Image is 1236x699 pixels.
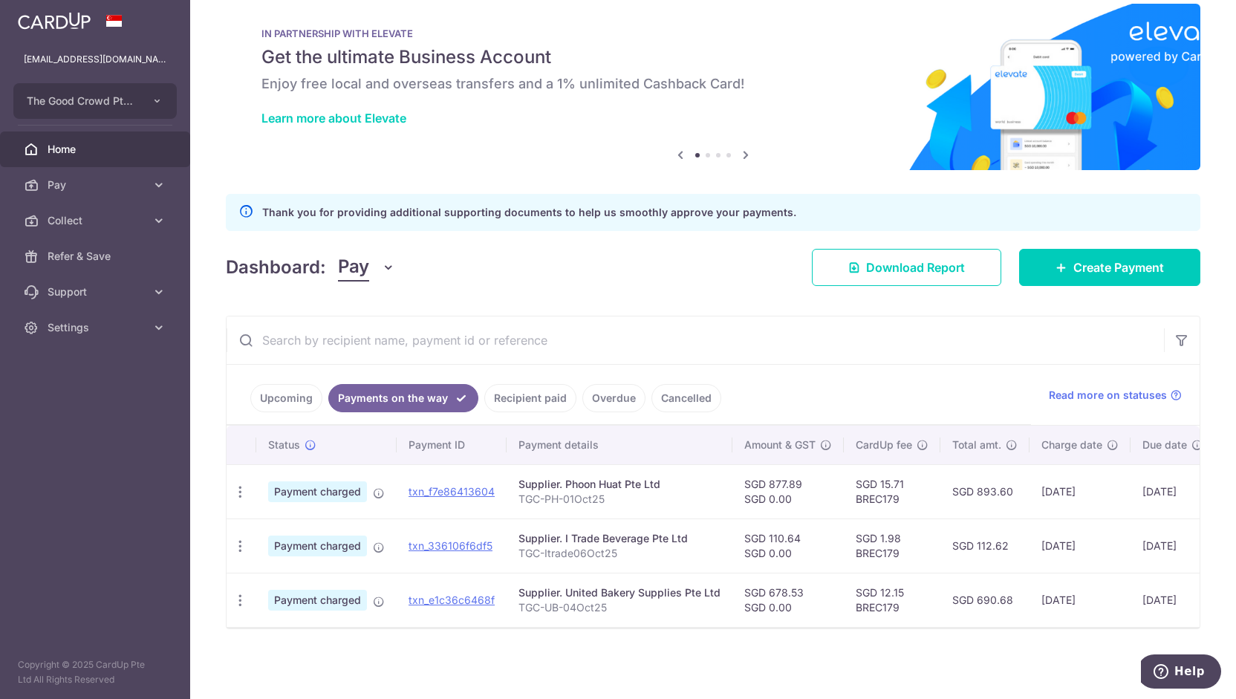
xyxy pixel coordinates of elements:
[1131,464,1215,518] td: [DATE]
[409,485,495,498] a: txn_f7e86413604
[1041,438,1102,452] span: Charge date
[732,573,844,627] td: SGD 678.53 SGD 0.00
[261,27,1165,39] p: IN PARTNERSHIP WITH ELEVATE
[226,4,1200,170] img: Renovation banner
[226,254,326,281] h4: Dashboard:
[48,285,146,299] span: Support
[338,253,369,282] span: Pay
[409,539,492,552] a: txn_336106f6df5
[268,536,367,556] span: Payment charged
[1049,388,1167,403] span: Read more on statuses
[1142,438,1187,452] span: Due date
[250,384,322,412] a: Upcoming
[338,253,395,282] button: Pay
[866,259,965,276] span: Download Report
[48,142,146,157] span: Home
[744,438,816,452] span: Amount & GST
[268,481,367,502] span: Payment charged
[268,438,300,452] span: Status
[48,320,146,335] span: Settings
[1030,464,1131,518] td: [DATE]
[24,52,166,67] p: [EMAIL_ADDRESS][DOMAIN_NAME]
[844,518,940,573] td: SGD 1.98 BREC179
[1030,518,1131,573] td: [DATE]
[261,111,406,126] a: Learn more about Elevate
[1073,259,1164,276] span: Create Payment
[1049,388,1182,403] a: Read more on statuses
[732,518,844,573] td: SGD 110.64 SGD 0.00
[844,573,940,627] td: SGD 12.15 BREC179
[651,384,721,412] a: Cancelled
[484,384,576,412] a: Recipient paid
[397,426,507,464] th: Payment ID
[812,249,1001,286] a: Download Report
[409,594,495,606] a: txn_e1c36c6468f
[952,438,1001,452] span: Total amt.
[1131,518,1215,573] td: [DATE]
[268,590,367,611] span: Payment charged
[27,94,137,108] span: The Good Crowd Pte Ltd
[518,531,721,546] div: Supplier. I Trade Beverage Pte Ltd
[1141,654,1221,692] iframe: Opens a widget where you can find more information
[518,492,721,507] p: TGC-PH-01Oct25
[856,438,912,452] span: CardUp fee
[13,83,177,119] button: The Good Crowd Pte Ltd
[518,477,721,492] div: Supplier. Phoon Huat Pte Ltd
[1030,573,1131,627] td: [DATE]
[732,464,844,518] td: SGD 877.89 SGD 0.00
[940,573,1030,627] td: SGD 690.68
[262,204,796,221] p: Thank you for providing additional supporting documents to help us smoothly approve your payments.
[18,12,91,30] img: CardUp
[328,384,478,412] a: Payments on the way
[227,316,1164,364] input: Search by recipient name, payment id or reference
[518,585,721,600] div: Supplier. United Bakery Supplies Pte Ltd
[261,45,1165,69] h5: Get the ultimate Business Account
[1019,249,1200,286] a: Create Payment
[940,518,1030,573] td: SGD 112.62
[1131,573,1215,627] td: [DATE]
[48,178,146,192] span: Pay
[261,75,1165,93] h6: Enjoy free local and overseas transfers and a 1% unlimited Cashback Card!
[844,464,940,518] td: SGD 15.71 BREC179
[48,249,146,264] span: Refer & Save
[582,384,645,412] a: Overdue
[518,600,721,615] p: TGC-UB-04Oct25
[518,546,721,561] p: TGC-Itrade06Oct25
[940,464,1030,518] td: SGD 893.60
[507,426,732,464] th: Payment details
[48,213,146,228] span: Collect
